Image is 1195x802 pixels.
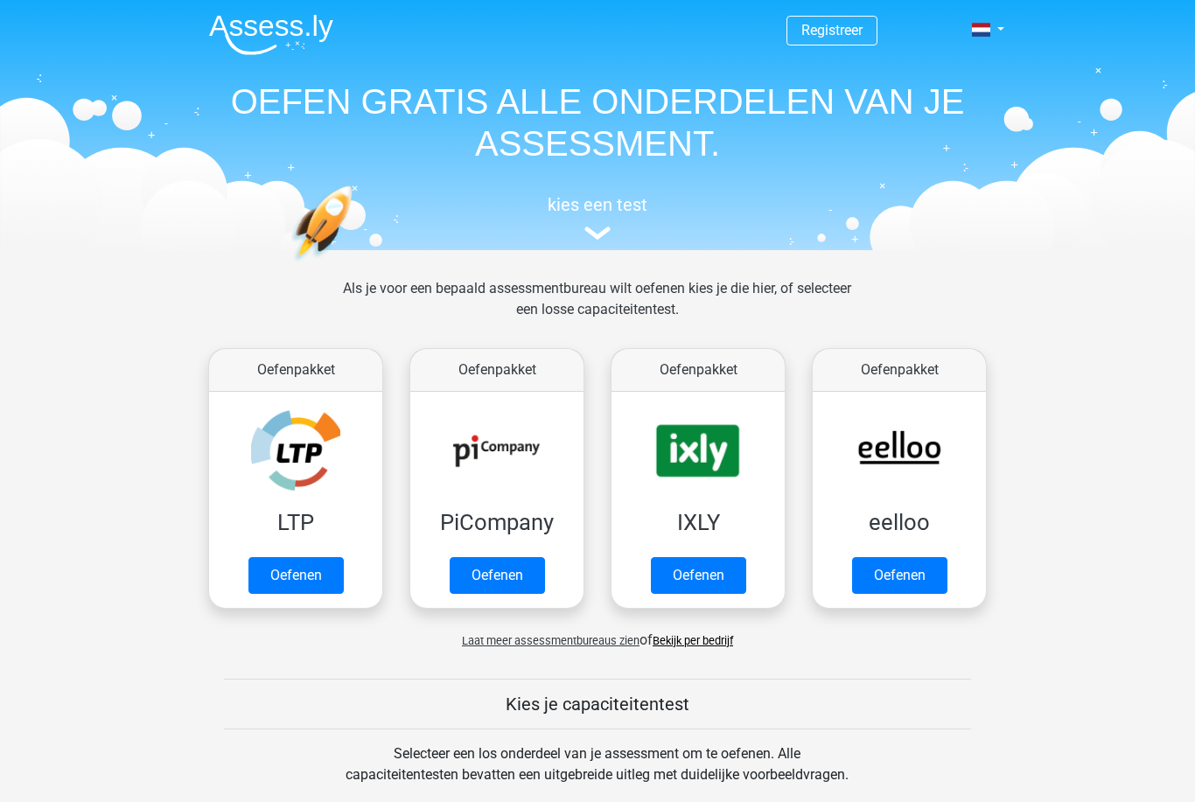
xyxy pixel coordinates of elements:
[248,557,344,594] a: Oefenen
[291,185,420,344] img: oefenen
[653,634,733,647] a: Bekijk per bedrijf
[450,557,545,594] a: Oefenen
[195,194,1000,215] h5: kies een test
[224,694,971,715] h5: Kies je capaciteitentest
[584,227,611,240] img: assessment
[462,634,639,647] span: Laat meer assessmentbureaus zien
[195,194,1000,241] a: kies een test
[195,616,1000,651] div: of
[651,557,746,594] a: Oefenen
[852,557,947,594] a: Oefenen
[801,22,863,38] a: Registreer
[329,278,865,341] div: Als je voor een bepaald assessmentbureau wilt oefenen kies je die hier, of selecteer een losse ca...
[195,80,1000,164] h1: OEFEN GRATIS ALLE ONDERDELEN VAN JE ASSESSMENT.
[209,14,333,55] img: Assessly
